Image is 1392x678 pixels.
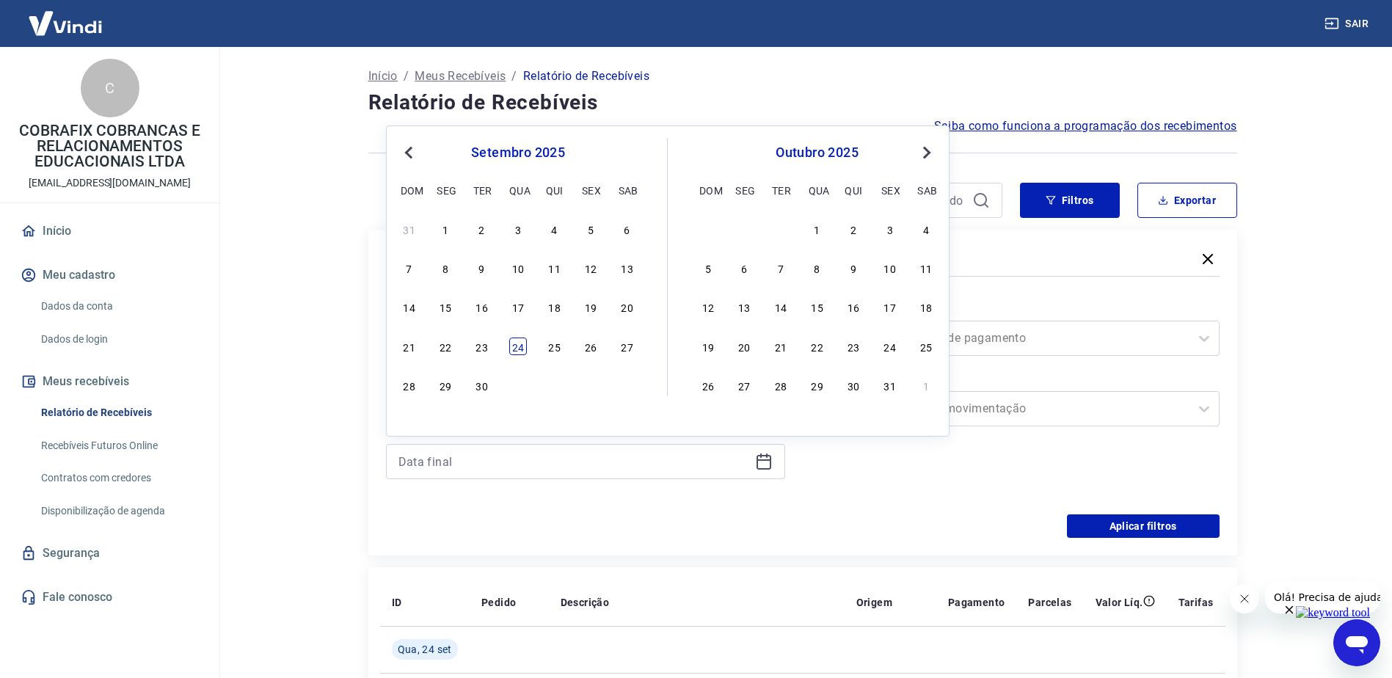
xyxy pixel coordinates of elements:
[1020,183,1120,218] button: Filtros
[856,595,892,610] p: Origem
[368,68,398,85] a: Início
[509,298,527,316] div: Choose quarta-feira, 17 de setembro de 2025
[511,68,517,85] p: /
[473,220,491,238] div: Choose terça-feira, 2 de setembro de 2025
[735,181,753,199] div: seg
[35,291,202,321] a: Dados da conta
[18,365,202,398] button: Meus recebíveis
[582,181,600,199] div: sex
[809,220,826,238] div: Choose quarta-feira, 1 de outubro de 2025
[35,496,202,526] a: Disponibilização de agenda
[1322,10,1374,37] button: Sair
[473,259,491,277] div: Choose terça-feira, 9 de setembro de 2025
[697,218,937,395] div: month 2025-10
[845,220,862,238] div: Choose quinta-feira, 2 de outubro de 2025
[809,181,826,199] div: qua
[1137,183,1237,218] button: Exportar
[845,338,862,355] div: Choose quinta-feira, 23 de outubro de 2025
[735,220,753,238] div: Choose segunda-feira, 29 de setembro de 2025
[18,581,202,613] a: Fale conosco
[400,144,418,161] button: Previous Month
[1067,514,1220,538] button: Aplicar filtros
[699,259,717,277] div: Choose domingo, 5 de outubro de 2025
[401,220,418,238] div: Choose domingo, 31 de agosto de 2025
[437,376,454,394] div: Choose segunda-feira, 29 de setembro de 2025
[845,376,862,394] div: Choose quinta-feira, 30 de outubro de 2025
[1230,584,1259,613] iframe: Fechar mensagem
[619,181,636,199] div: sab
[401,259,418,277] div: Choose domingo, 7 de setembro de 2025
[881,220,899,238] div: Choose sexta-feira, 3 de outubro de 2025
[401,181,418,199] div: dom
[917,181,935,199] div: sab
[398,642,452,657] span: Qua, 24 set
[582,259,600,277] div: Choose sexta-feira, 12 de setembro de 2025
[934,117,1237,135] a: Saiba como funciona a programação dos recebimentos
[772,220,790,238] div: Choose terça-feira, 30 de setembro de 2025
[772,181,790,199] div: ter
[18,215,202,247] a: Início
[1096,595,1143,610] p: Valor Líq.
[35,324,202,354] a: Dados de login
[735,338,753,355] div: Choose segunda-feira, 20 de outubro de 2025
[12,123,208,169] p: COBRAFIX COBRANCAS E RELACIONAMENTOS EDUCACIONAIS LTDA
[398,144,638,161] div: setembro 2025
[917,220,935,238] div: Choose sábado, 4 de outubro de 2025
[845,259,862,277] div: Choose quinta-feira, 9 de outubro de 2025
[917,259,935,277] div: Choose sábado, 11 de outubro de 2025
[437,220,454,238] div: Choose segunda-feira, 1 de setembro de 2025
[35,431,202,461] a: Recebíveis Futuros Online
[509,259,527,277] div: Choose quarta-feira, 10 de setembro de 2025
[917,376,935,394] div: Choose sábado, 1 de novembro de 2025
[917,338,935,355] div: Choose sábado, 25 de outubro de 2025
[509,376,527,394] div: Choose quarta-feira, 1 de outubro de 2025
[401,298,418,316] div: Choose domingo, 14 de setembro de 2025
[772,376,790,394] div: Choose terça-feira, 28 de outubro de 2025
[437,338,454,355] div: Choose segunda-feira, 22 de setembro de 2025
[881,376,899,394] div: Choose sexta-feira, 31 de outubro de 2025
[415,68,506,85] a: Meus Recebíveis
[619,298,636,316] div: Choose sábado, 20 de setembro de 2025
[697,144,937,161] div: outubro 2025
[392,595,402,610] p: ID
[699,181,717,199] div: dom
[401,376,418,394] div: Choose domingo, 28 de setembro de 2025
[845,298,862,316] div: Choose quinta-feira, 16 de outubro de 2025
[546,181,564,199] div: qui
[437,181,454,199] div: seg
[582,338,600,355] div: Choose sexta-feira, 26 de setembro de 2025
[509,338,527,355] div: Choose quarta-feira, 24 de setembro de 2025
[546,259,564,277] div: Choose quinta-feira, 11 de setembro de 2025
[823,371,1217,388] label: Tipo de Movimentação
[772,338,790,355] div: Choose terça-feira, 21 de outubro de 2025
[772,298,790,316] div: Choose terça-feira, 14 de outubro de 2025
[809,376,826,394] div: Choose quarta-feira, 29 de outubro de 2025
[619,220,636,238] div: Choose sábado, 6 de setembro de 2025
[1265,581,1380,613] iframe: Mensagem da empresa
[735,376,753,394] div: Choose segunda-feira, 27 de outubro de 2025
[509,181,527,199] div: qua
[1028,595,1071,610] p: Parcelas
[18,537,202,569] a: Segurança
[823,300,1217,318] label: Forma de Pagamento
[948,595,1005,610] p: Pagamento
[398,218,638,395] div: month 2025-09
[917,298,935,316] div: Choose sábado, 18 de outubro de 2025
[619,338,636,355] div: Choose sábado, 27 de setembro de 2025
[546,220,564,238] div: Choose quinta-feira, 4 de setembro de 2025
[546,298,564,316] div: Choose quinta-feira, 18 de setembro de 2025
[523,68,649,85] p: Relatório de Recebíveis
[881,181,899,199] div: sex
[735,259,753,277] div: Choose segunda-feira, 6 de outubro de 2025
[809,298,826,316] div: Choose quarta-feira, 15 de outubro de 2025
[699,298,717,316] div: Choose domingo, 12 de outubro de 2025
[1333,619,1380,666] iframe: Botão para abrir a janela de mensagens
[473,338,491,355] div: Choose terça-feira, 23 de setembro de 2025
[509,220,527,238] div: Choose quarta-feira, 3 de setembro de 2025
[18,1,113,45] img: Vindi
[881,298,899,316] div: Choose sexta-feira, 17 de outubro de 2025
[881,259,899,277] div: Choose sexta-feira, 10 de outubro de 2025
[881,338,899,355] div: Choose sexta-feira, 24 de outubro de 2025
